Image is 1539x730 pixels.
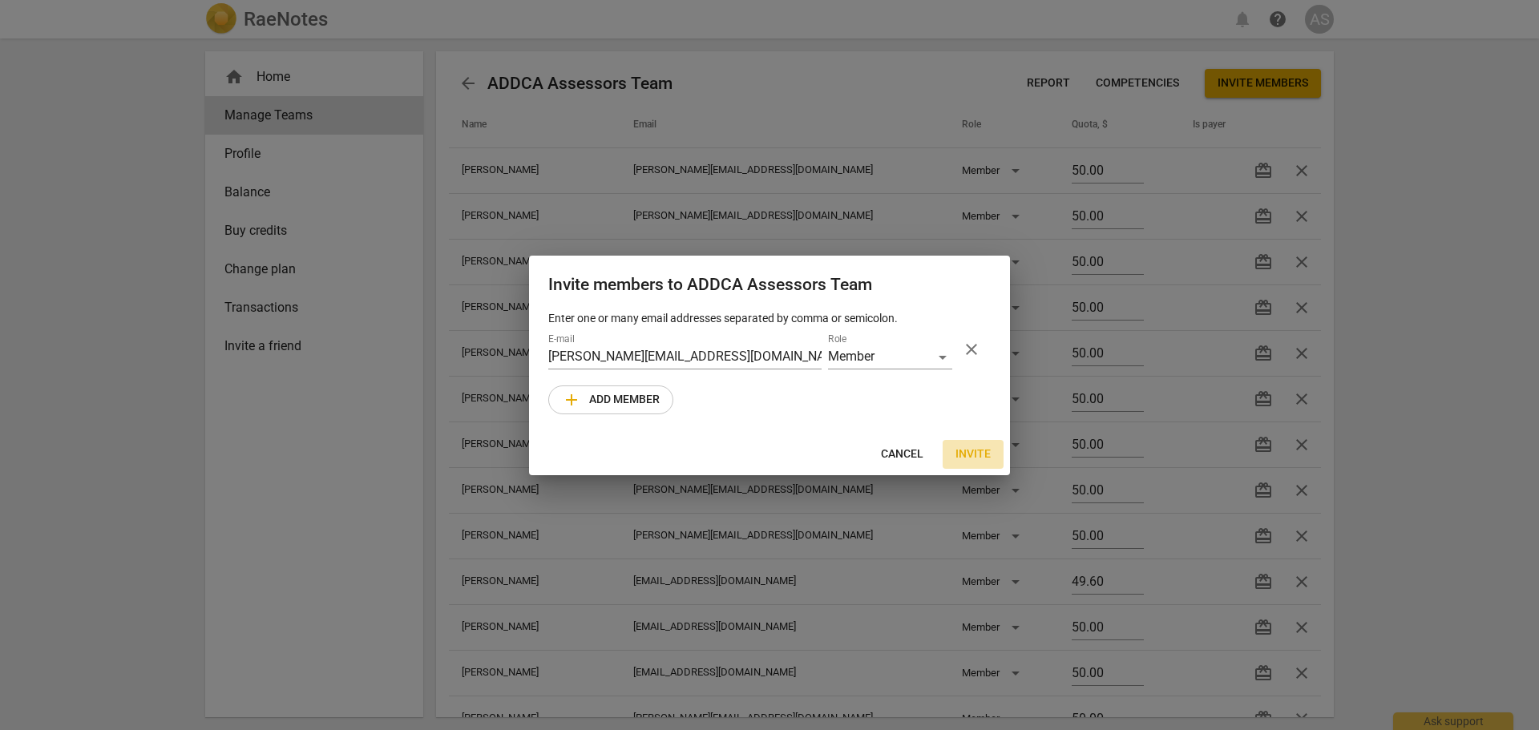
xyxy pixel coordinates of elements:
label: Role [828,334,846,344]
h2: Invite members to ADDCA Assessors Team [548,275,991,295]
button: Add [548,385,673,414]
span: Invite [955,446,991,462]
span: close [962,340,981,359]
p: Enter one or many email addresses separated by comma or semicolon. [548,310,991,327]
span: Cancel [881,446,923,462]
span: add [562,390,581,409]
span: Add member [562,390,660,409]
label: E-mail [548,334,575,344]
button: Invite [943,440,1004,469]
div: Member [828,346,952,369]
button: Cancel [868,440,936,469]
